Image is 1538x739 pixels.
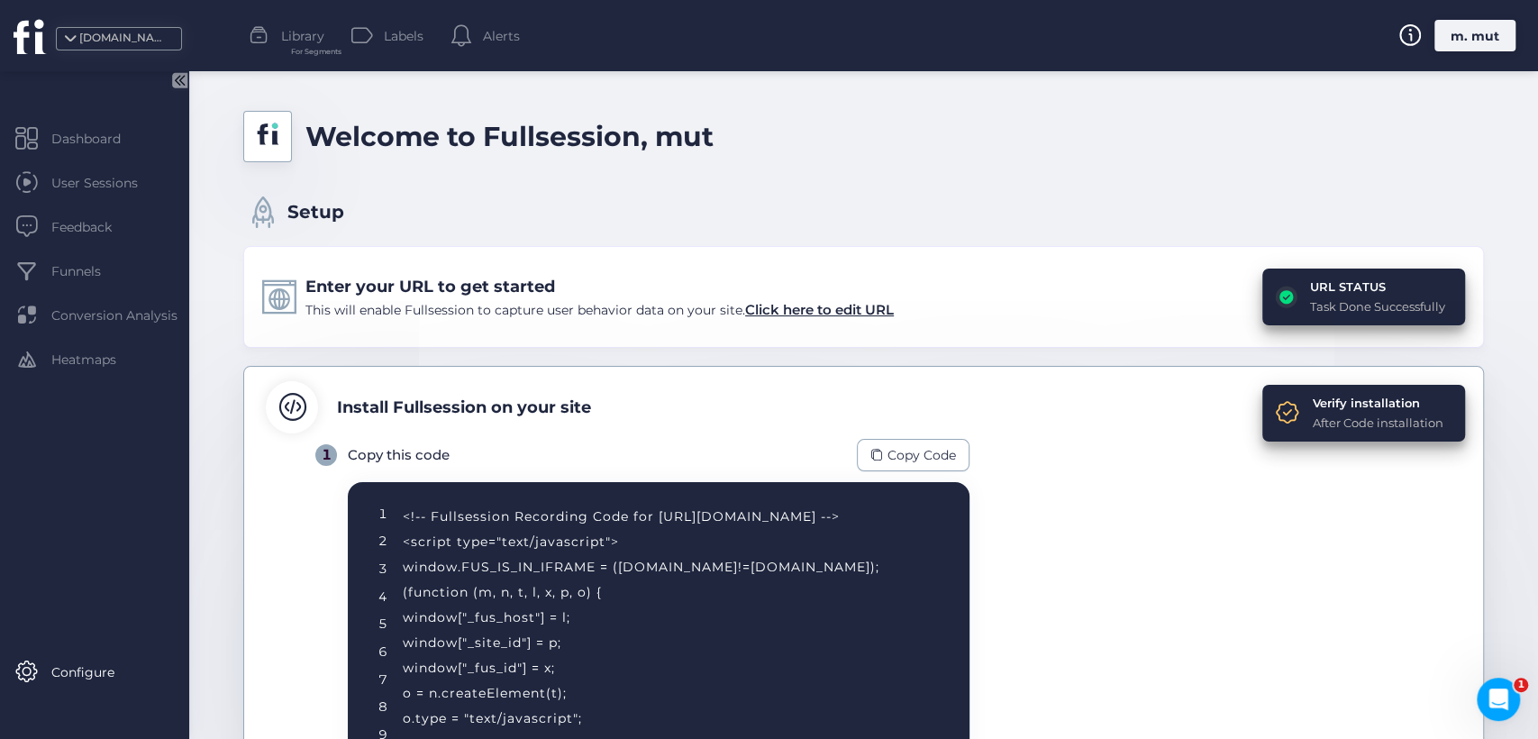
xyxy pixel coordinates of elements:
div: 1 [315,444,337,466]
span: For Segments [291,46,341,58]
div: 1 [378,504,387,524]
iframe: Intercom live chat [1477,678,1520,721]
span: Click here to edit URL [745,301,894,318]
div: URL STATUS [1310,278,1445,296]
span: Library [281,26,324,46]
div: m. mut [1434,20,1515,51]
div: This will enable Fullsession to capture user behavior data on your site. [305,299,894,321]
span: Configure [51,662,141,682]
div: 7 [378,670,387,689]
div: Copy this code [348,444,450,466]
div: Enter your URL to get started [305,274,894,299]
div: Verify installation [1313,394,1443,412]
div: 3 [378,559,387,579]
span: Alerts [483,26,520,46]
div: Install Fullsession on your site [337,395,591,420]
div: 4 [378,587,387,607]
div: 2 [378,531,387,551]
div: Task Done Successfully [1310,297,1445,315]
div: 6 [378,642,387,661]
span: 1 [1514,678,1528,692]
div: 5 [378,614,387,634]
span: Dashboard [51,129,148,149]
span: Feedback [51,217,139,237]
span: Funnels [51,261,128,281]
span: User Sessions [51,173,165,193]
span: Copy Code [887,445,956,465]
div: 8 [378,697,387,716]
div: After Code installation [1313,414,1443,432]
span: Heatmaps [51,350,143,369]
div: [DOMAIN_NAME] [79,30,169,47]
span: Labels [384,26,423,46]
span: Conversion Analysis [51,306,205,325]
span: Setup [287,198,344,226]
div: Welcome to Fullsession, mut [305,115,714,158]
